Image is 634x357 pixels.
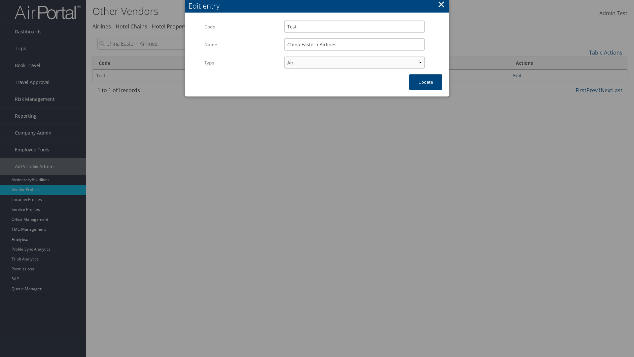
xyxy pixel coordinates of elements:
label: Name [204,38,279,51]
label: Code [204,20,279,33]
button: Update [409,74,442,90]
div: Edit entry [189,1,449,11]
label: Type [204,57,279,69]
